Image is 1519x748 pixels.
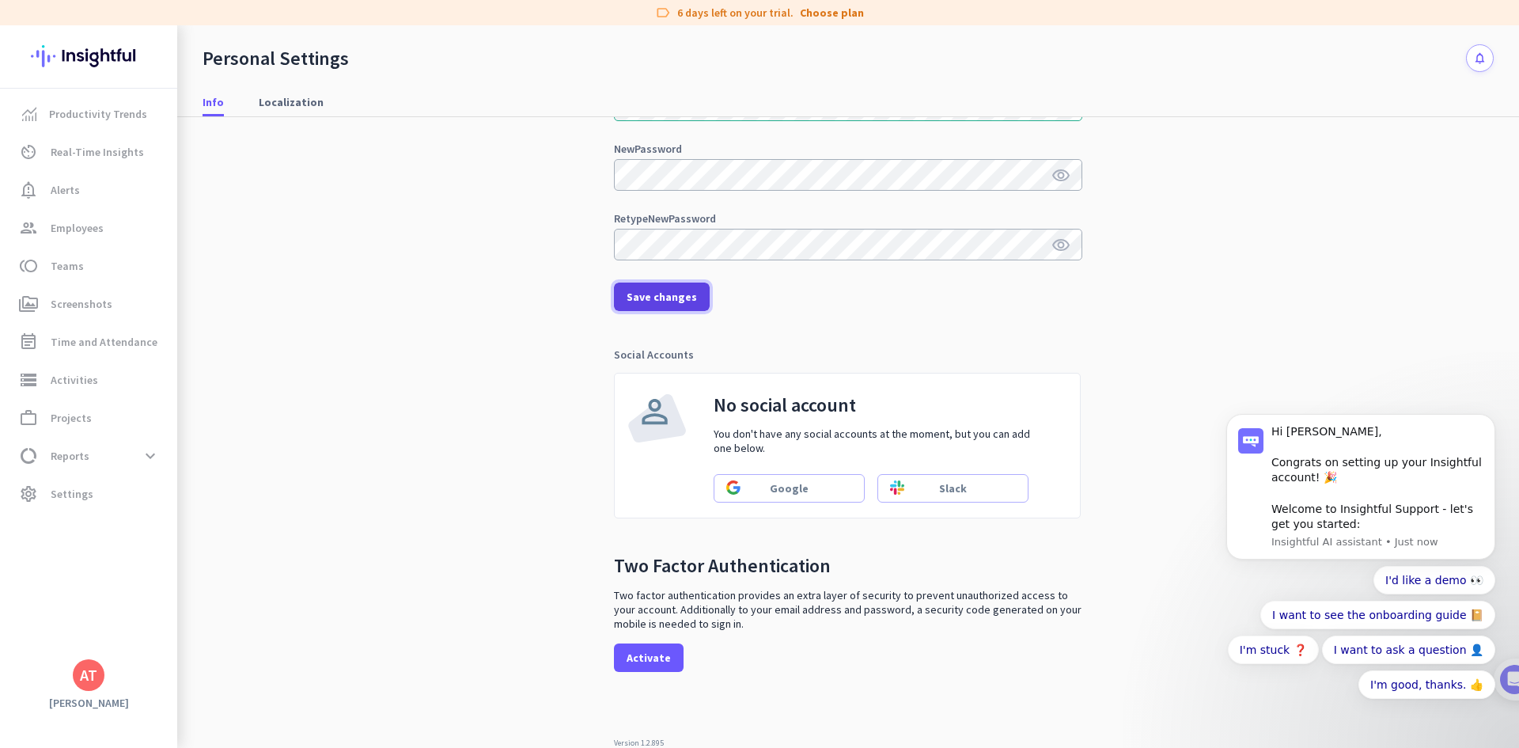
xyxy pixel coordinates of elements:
span: Home [23,533,55,545]
span: Activate [627,650,671,666]
div: Initial tracking settings and how to edit them [61,456,268,488]
i: data_usage [19,446,38,465]
i: toll [19,256,38,275]
i: notification_important [19,180,38,199]
a: work_outlineProjects [3,399,177,437]
span: Slack [939,480,967,496]
span: Reports [51,446,89,465]
span: Productivity Trends [49,104,147,123]
i: visibility [1051,166,1070,185]
span: Projects [51,408,92,427]
div: Close [278,6,306,35]
a: event_noteTime and Attendance [3,323,177,361]
button: Sign in using googleGoogle [714,474,865,503]
span: Google [770,480,809,496]
span: Messages [92,533,146,545]
button: Sign in using slackSlack [877,474,1028,503]
img: Sign in using slack [890,480,904,495]
span: Time and Attendance [51,332,157,351]
button: Activate [614,644,684,672]
i: work_outline [19,408,38,427]
a: perm_mediaScreenshots [3,285,177,323]
span: Screenshots [51,294,112,313]
p: 4 steps [16,208,56,225]
div: It's time to add your employees! This is crucial since Insightful will start collecting their act... [61,302,275,368]
a: groupEmployees [3,209,177,247]
h3: No social account [714,393,1040,417]
button: Add your employees [61,381,214,412]
div: [PERSON_NAME] from Insightful [88,170,260,186]
a: settingsSettings [3,475,177,513]
button: expand_more [136,442,165,470]
a: Choose plan [800,5,864,21]
span: Teams [51,256,84,275]
button: Tasks [237,494,316,557]
div: 🎊 Welcome to Insightful! 🎊 [22,61,294,118]
span: Alerts [51,180,80,199]
a: storageActivities [3,361,177,399]
a: notification_importantAlerts [3,171,177,209]
i: perm_media [19,294,38,313]
span: Settings [51,484,93,503]
div: New Password [614,143,1082,154]
img: Insightful logo [31,25,146,87]
img: menu-item [22,107,36,121]
img: Sign in using google [726,480,741,495]
i: av_timer [19,142,38,161]
div: AT [80,667,97,683]
div: You're just a few steps away from completing the essential app setup [22,118,294,156]
span: Help [185,533,210,545]
p: About 10 minutes [202,208,301,225]
a: data_usageReportsexpand_more [3,437,177,475]
span: Localization [259,94,324,110]
h1: Tasks [134,7,185,34]
i: event_note [19,332,38,351]
div: Social Accounts [614,349,1082,360]
i: group [19,218,38,237]
div: 1Add employees [29,270,287,295]
a: av_timerReal-Time Insights [3,133,177,171]
div: Version 1.2.895 [614,738,1082,748]
img: user-icon [627,393,686,447]
p: Two factor authentication provides an extra layer of security to prevent unauthorized access to y... [614,588,1082,631]
i: settings [19,484,38,503]
span: Employees [51,218,104,237]
i: notifications [1473,51,1487,65]
button: Save changes [614,283,710,311]
iframe: Intercom notifications message [1203,257,1519,740]
a: menu-itemProductivity Trends [3,95,177,133]
i: visibility [1051,236,1070,255]
div: Add employees [61,275,268,291]
i: label [655,5,671,21]
p: You don't have any social accounts at the moment, but you can add one below. [714,427,1040,455]
h2: Two Factor Authentication [614,556,831,575]
div: Retype New Password [614,213,1082,224]
button: Messages [79,494,158,557]
span: Info [203,94,224,110]
img: Profile image for Tamara [56,165,81,191]
a: tollTeams [3,247,177,285]
span: Save changes [627,289,697,305]
span: Real-Time Insights [51,142,144,161]
span: Tasks [259,533,294,545]
div: Personal Settings [203,47,349,70]
button: Help [158,494,237,557]
div: 2Initial tracking settings and how to edit them [29,450,287,488]
span: Activities [51,370,98,389]
i: storage [19,370,38,389]
button: notifications [1466,44,1494,72]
